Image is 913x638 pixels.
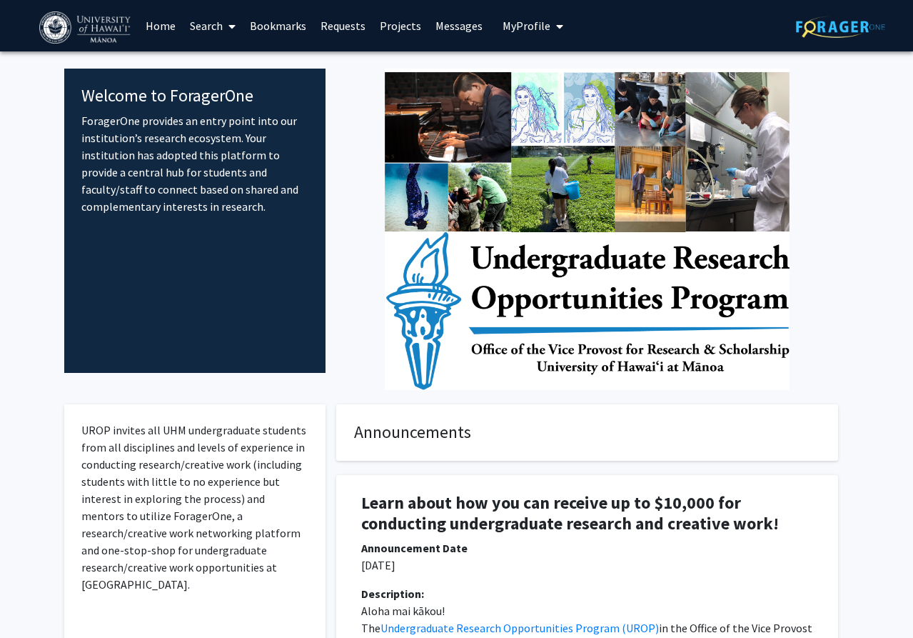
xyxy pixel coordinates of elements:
[385,69,790,390] img: Cover Image
[428,1,490,51] a: Messages
[11,574,61,627] iframe: Chat
[138,1,183,51] a: Home
[81,112,309,215] p: ForagerOne provides an entry point into our institution’s research ecosystem. Your institution ha...
[354,422,820,443] h4: Announcements
[796,16,885,38] img: ForagerOne Logo
[361,602,813,619] p: Aloha mai kākou!
[503,19,550,33] span: My Profile
[373,1,428,51] a: Projects
[81,86,309,106] h4: Welcome to ForagerOne
[183,1,243,51] a: Search
[361,493,813,534] h1: Learn about how you can receive up to $10,000 for conducting undergraduate research and creative ...
[39,11,133,44] img: University of Hawaiʻi at Mānoa Logo
[361,557,813,574] p: [DATE]
[81,422,309,593] p: UROP invites all UHM undergraduate students from all disciplines and levels of experience in cond...
[243,1,313,51] a: Bookmarks
[380,621,659,635] a: Undergraduate Research Opportunities Program (UROP)
[361,539,813,557] div: Announcement Date
[313,1,373,51] a: Requests
[361,585,813,602] div: Description:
